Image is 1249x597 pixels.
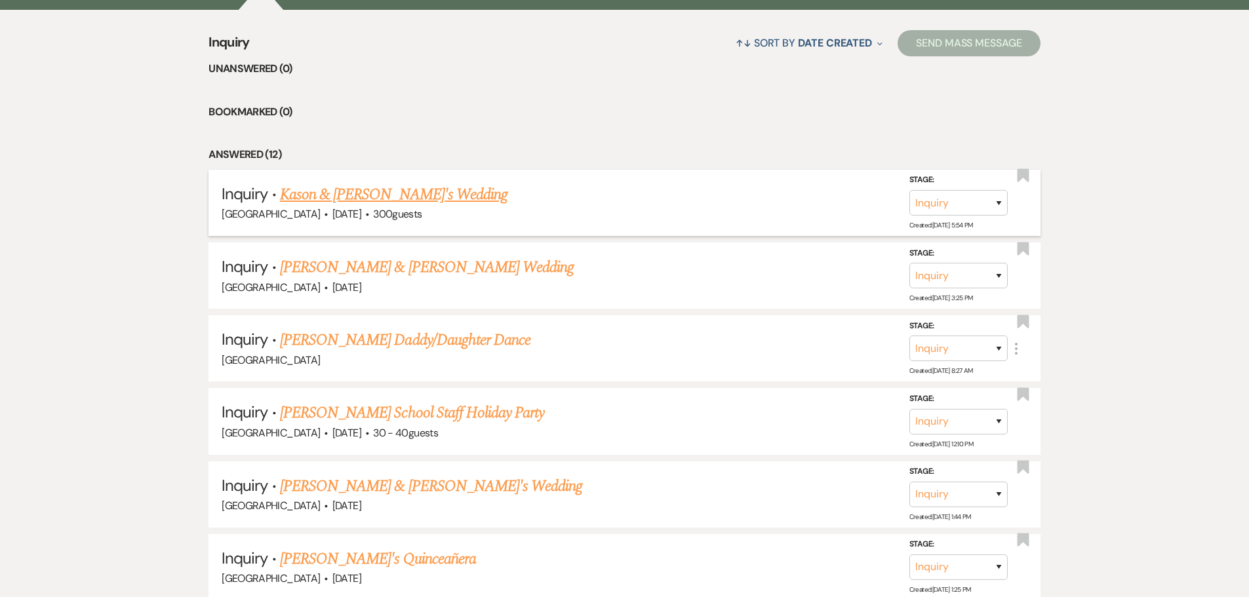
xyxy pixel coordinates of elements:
span: 30 - 40 guests [373,426,438,440]
label: Stage: [909,392,1008,406]
label: Stage: [909,537,1008,552]
span: Created: [DATE] 3:25 PM [909,294,973,302]
button: Send Mass Message [898,30,1041,56]
span: [GEOGRAPHIC_DATA] [222,353,320,367]
label: Stage: [909,173,1008,187]
a: [PERSON_NAME] Daddy/Daughter Dance [280,328,530,352]
span: ↑↓ [736,36,751,50]
span: 300 guests [373,207,422,221]
a: [PERSON_NAME] & [PERSON_NAME]'s Wedding [280,474,583,498]
span: Created: [DATE] 5:54 PM [909,221,973,229]
a: Kason & [PERSON_NAME]'s Wedding [280,183,507,206]
span: [GEOGRAPHIC_DATA] [222,499,320,512]
span: Inquiry [222,402,268,422]
span: Inquiry [222,183,268,204]
span: Inquiry [208,32,250,60]
li: Answered (12) [208,146,1041,163]
span: Created: [DATE] 1:44 PM [909,512,971,521]
label: Stage: [909,465,1008,479]
button: Sort By Date Created [730,26,888,60]
span: Date Created [798,36,872,50]
span: [GEOGRAPHIC_DATA] [222,207,320,221]
span: Inquiry [222,256,268,277]
label: Stage: [909,319,1008,334]
a: [PERSON_NAME] & [PERSON_NAME] Wedding [280,256,574,279]
span: Created: [DATE] 8:27 AM [909,366,973,375]
label: Stage: [909,246,1008,261]
li: Unanswered (0) [208,60,1041,77]
span: Inquiry [222,475,268,495]
span: [GEOGRAPHIC_DATA] [222,280,320,294]
span: [DATE] [332,571,361,585]
span: [GEOGRAPHIC_DATA] [222,426,320,440]
a: [PERSON_NAME]'s Quinceañera [280,547,476,571]
span: [DATE] [332,207,361,221]
span: [DATE] [332,280,361,294]
span: [GEOGRAPHIC_DATA] [222,571,320,585]
a: [PERSON_NAME] School Staff Holiday Party [280,401,545,425]
span: Inquiry [222,548,268,568]
span: Created: [DATE] 1:25 PM [909,585,971,594]
li: Bookmarked (0) [208,104,1041,121]
span: Created: [DATE] 12:10 PM [909,440,973,448]
span: [DATE] [332,426,361,440]
span: [DATE] [332,499,361,512]
span: Inquiry [222,329,268,349]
